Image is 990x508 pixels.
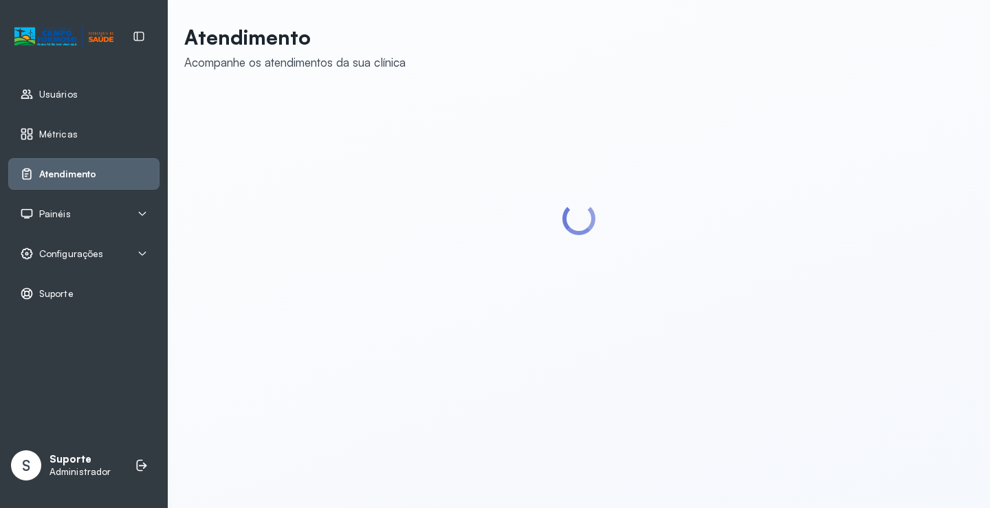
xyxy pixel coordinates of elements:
span: Configurações [39,248,103,260]
a: Usuários [20,87,148,101]
img: Logotipo do estabelecimento [14,25,113,48]
a: Atendimento [20,167,148,181]
span: Painéis [39,208,71,220]
div: Acompanhe os atendimentos da sua clínica [184,55,406,69]
span: Métricas [39,129,78,140]
p: Suporte [49,453,111,466]
p: Atendimento [184,25,406,49]
span: Atendimento [39,168,96,180]
a: Métricas [20,127,148,141]
span: Usuários [39,89,78,100]
span: S [22,456,30,474]
span: Suporte [39,288,74,300]
p: Administrador [49,466,111,478]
